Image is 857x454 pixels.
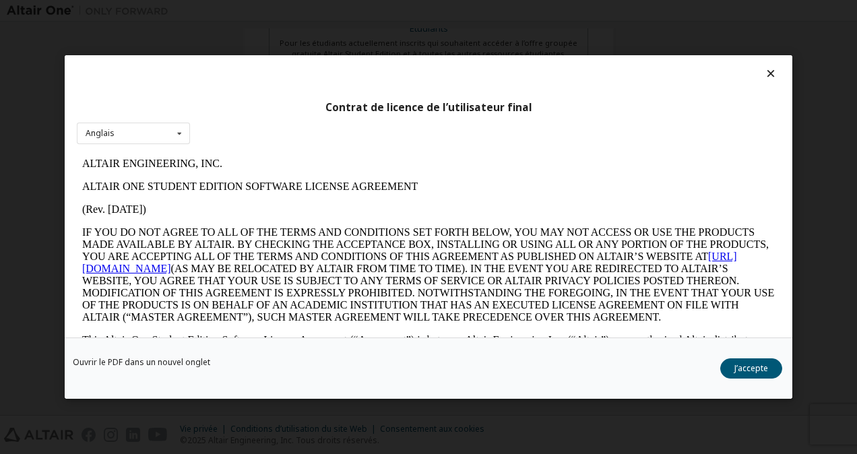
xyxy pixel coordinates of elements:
p: ALTAIR ENGINEERING, INC. [5,5,698,18]
p: IF YOU DO NOT AGREE TO ALL OF THE TERMS AND CONDITIONS SET FORTH BELOW, YOU MAY NOT ACCESS OR USE... [5,74,698,171]
a: Ouvrir le PDF dans un nouvel onglet [73,358,210,366]
button: J’accepte [720,358,782,379]
p: (Rev. [DATE]) [5,51,698,63]
div: Anglais [86,129,115,137]
a: [URL][DOMAIN_NAME] [5,98,660,122]
p: This Altair One Student Edition Software License Agreement (“Agreement”) is between Altair Engine... [5,182,698,230]
div: Contrat de licence de l’utilisateur final [77,101,780,115]
p: ALTAIR ONE STUDENT EDITION SOFTWARE LICENSE AGREEMENT [5,28,698,40]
